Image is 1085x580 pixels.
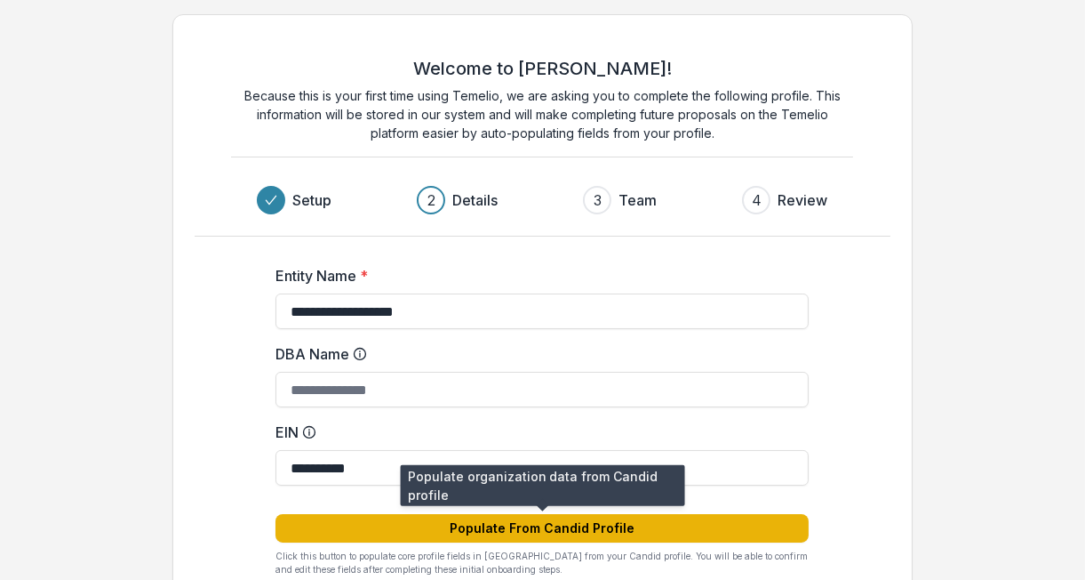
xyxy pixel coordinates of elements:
h3: Review [778,189,827,211]
div: 3 [594,189,602,211]
label: Entity Name [275,265,798,286]
h2: Welcome to [PERSON_NAME]! [413,58,672,79]
button: Populate From Candid Profile [275,514,809,543]
label: EIN [275,422,798,443]
h3: Setup [292,189,331,211]
label: DBA Name [275,343,798,365]
p: Click this button to populate core profile fields in [GEOGRAPHIC_DATA] from your Candid profile. ... [275,550,809,576]
div: 4 [752,189,762,211]
h3: Details [452,189,498,211]
div: 2 [427,189,435,211]
div: Progress [257,186,827,214]
h3: Team [618,189,657,211]
p: Because this is your first time using Temelio, we are asking you to complete the following profil... [231,86,853,142]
